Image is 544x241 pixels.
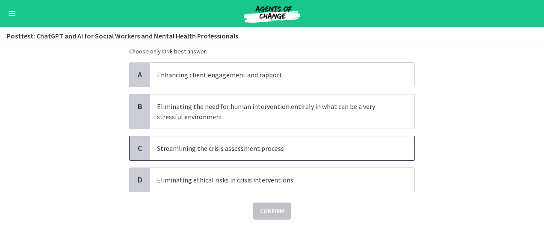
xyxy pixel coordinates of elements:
[157,70,390,80] p: Enhancing client engagement and rapport
[135,101,145,112] span: B
[157,175,390,185] p: Eliminating ethical risks in crisis interventions
[157,101,390,122] p: Eliminating the need for human intervention entirely in what can be a very stressful environment
[135,143,145,153] span: C
[221,3,323,24] img: Agents of Change
[157,143,390,153] p: Streamlining the crisis assessment process
[7,31,527,41] h3: Posttest: ChatGPT and AI for Social Workers and Mental Health Professionals
[129,47,415,56] p: Choose only ONE best answer.
[253,203,291,220] button: Confirm
[135,175,145,185] span: D
[135,70,145,80] span: A
[7,9,17,19] button: Enable menu
[260,206,284,216] span: Confirm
